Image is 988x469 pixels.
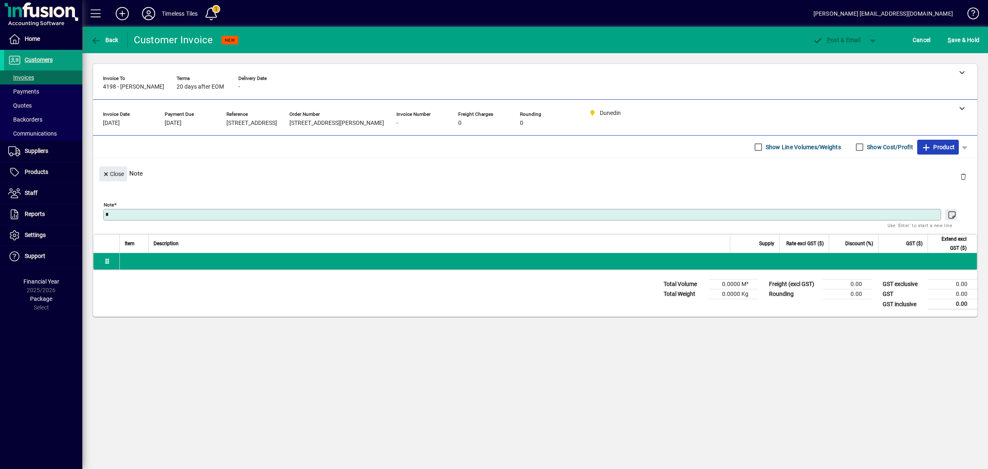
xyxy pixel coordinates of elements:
[225,38,235,43] span: NEW
[25,35,40,42] span: Home
[25,148,48,154] span: Suppliers
[813,37,860,43] span: ost & Email
[99,166,127,181] button: Close
[23,278,59,285] span: Financial Year
[8,102,32,109] span: Quotes
[865,143,913,151] label: Show Cost/Profit
[709,279,758,289] td: 0.0000 M³
[921,141,955,154] span: Product
[25,211,45,217] span: Reports
[82,33,128,47] app-page-header-button: Back
[823,279,872,289] td: 0.00
[134,33,213,47] div: Customer Invoice
[103,120,120,127] span: [DATE]
[520,120,523,127] span: 0
[103,84,164,90] span: 4198 - [PERSON_NAME]
[827,37,831,43] span: P
[4,113,82,127] a: Backorders
[8,88,39,95] span: Payments
[917,140,959,155] button: Product
[135,6,162,21] button: Profile
[109,6,135,21] button: Add
[289,120,384,127] span: [STREET_ADDRESS][PERSON_NAME]
[458,120,461,127] span: 0
[4,29,82,49] a: Home
[162,7,198,20] div: Timeless Tiles
[928,279,977,289] td: 0.00
[4,183,82,204] a: Staff
[4,162,82,183] a: Products
[764,143,841,151] label: Show Line Volumes/Weights
[25,253,45,259] span: Support
[4,204,82,225] a: Reports
[888,220,952,230] mat-hint: Use 'Enter' to start a new line
[104,202,114,208] mat-label: Note
[953,173,973,180] app-page-header-button: Delete
[953,166,973,186] button: Delete
[961,2,978,28] a: Knowledge Base
[25,56,53,63] span: Customers
[913,33,931,47] span: Cancel
[823,289,872,299] td: 0.00
[813,7,953,20] div: [PERSON_NAME] [EMAIL_ADDRESS][DOMAIN_NAME]
[845,239,873,248] span: Discount (%)
[759,239,774,248] span: Supply
[948,33,979,47] span: ave & Hold
[91,37,119,43] span: Back
[165,120,182,127] span: [DATE]
[933,234,967,253] span: Extend excl GST ($)
[709,289,758,299] td: 0.0000 Kg
[8,116,42,123] span: Backorders
[765,289,823,299] td: Rounding
[97,170,129,177] app-page-header-button: Close
[396,120,398,127] span: -
[928,289,977,299] td: 0.00
[928,299,977,310] td: 0.00
[89,33,121,47] button: Back
[4,70,82,84] a: Invoices
[8,130,57,137] span: Communications
[226,120,277,127] span: [STREET_ADDRESS]
[4,246,82,267] a: Support
[177,84,224,90] span: 20 days after EOM
[878,299,928,310] td: GST inclusive
[809,33,864,47] button: Post & Email
[125,239,135,248] span: Item
[238,84,240,90] span: -
[103,167,124,181] span: Close
[906,239,923,248] span: GST ($)
[946,33,981,47] button: Save & Hold
[25,232,46,238] span: Settings
[878,279,928,289] td: GST exclusive
[4,98,82,113] a: Quotes
[659,289,709,299] td: Total Weight
[93,158,977,188] div: Note
[8,74,34,81] span: Invoices
[30,295,52,302] span: Package
[4,84,82,98] a: Payments
[659,279,709,289] td: Total Volume
[786,239,824,248] span: Rate excl GST ($)
[4,141,82,162] a: Suppliers
[948,37,951,43] span: S
[25,169,48,175] span: Products
[154,239,179,248] span: Description
[4,225,82,246] a: Settings
[911,33,933,47] button: Cancel
[4,127,82,141] a: Communications
[765,279,823,289] td: Freight (excl GST)
[878,289,928,299] td: GST
[25,190,37,196] span: Staff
